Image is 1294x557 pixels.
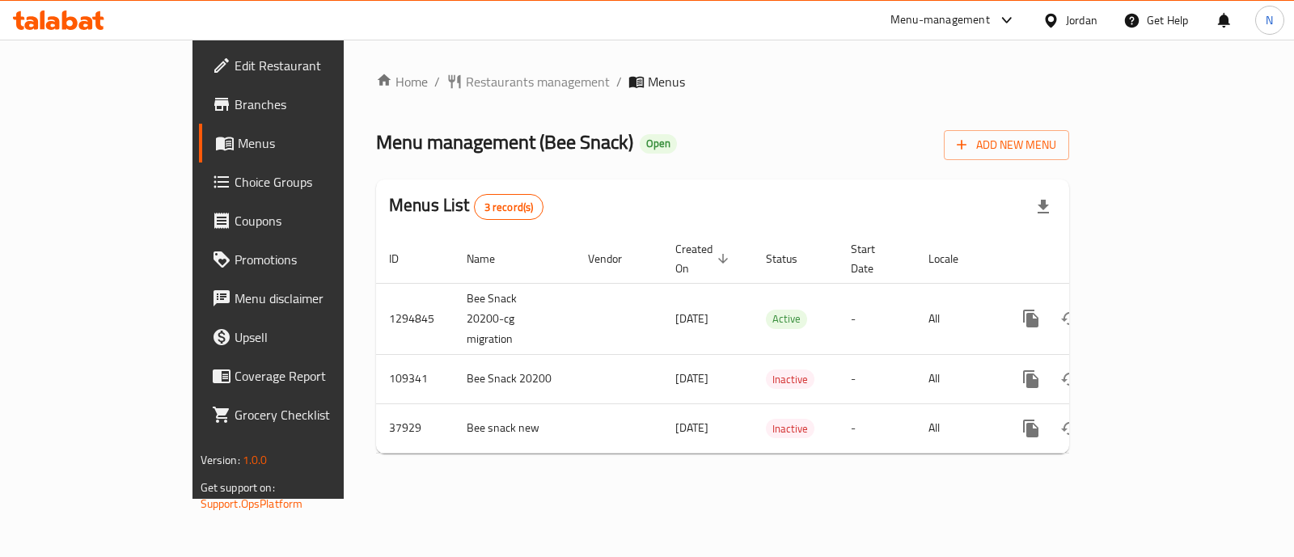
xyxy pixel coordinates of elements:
[376,234,1180,454] table: enhanced table
[201,493,303,514] a: Support.OpsPlatform
[851,239,896,278] span: Start Date
[235,250,395,269] span: Promotions
[376,283,454,354] td: 1294845
[640,137,677,150] span: Open
[916,403,999,453] td: All
[199,85,408,124] a: Branches
[916,283,999,354] td: All
[675,308,708,329] span: [DATE]
[199,201,408,240] a: Coupons
[1012,360,1051,399] button: more
[243,449,268,470] span: 1.0.0
[199,46,408,85] a: Edit Restaurant
[1266,11,1273,29] span: N
[766,310,807,329] div: Active
[376,72,1069,91] nav: breadcrumb
[454,403,575,453] td: Bee snack new
[389,249,420,268] span: ID
[675,239,734,278] span: Created On
[838,354,916,403] td: -
[376,354,454,403] td: 109341
[766,370,814,389] span: Inactive
[376,403,454,453] td: 37929
[235,366,395,386] span: Coverage Report
[238,133,395,153] span: Menus
[838,403,916,453] td: -
[201,477,275,498] span: Get support on:
[1051,360,1089,399] button: Change Status
[675,368,708,389] span: [DATE]
[235,211,395,230] span: Coupons
[999,234,1180,284] th: Actions
[201,449,240,470] span: Version:
[235,405,395,424] span: Grocery Checklist
[1024,188,1063,226] div: Export file
[957,135,1056,155] span: Add New Menu
[1066,11,1097,29] div: Jordan
[199,124,408,162] a: Menus
[838,283,916,354] td: -
[766,310,807,328] span: Active
[890,11,990,30] div: Menu-management
[235,327,395,347] span: Upsell
[376,124,633,160] span: Menu management ( Bee Snack )
[199,279,408,318] a: Menu disclaimer
[916,354,999,403] td: All
[389,193,543,220] h2: Menus List
[616,72,622,91] li: /
[1012,409,1051,448] button: more
[928,249,979,268] span: Locale
[1012,299,1051,338] button: more
[446,72,610,91] a: Restaurants management
[467,249,516,268] span: Name
[199,357,408,395] a: Coverage Report
[474,194,544,220] div: Total records count
[434,72,440,91] li: /
[766,419,814,438] div: Inactive
[199,162,408,201] a: Choice Groups
[944,130,1069,160] button: Add New Menu
[588,249,643,268] span: Vendor
[199,318,408,357] a: Upsell
[235,289,395,308] span: Menu disclaimer
[675,417,708,438] span: [DATE]
[199,395,408,434] a: Grocery Checklist
[199,240,408,279] a: Promotions
[1051,299,1089,338] button: Change Status
[648,72,685,91] span: Menus
[475,200,543,215] span: 3 record(s)
[466,72,610,91] span: Restaurants management
[1051,409,1089,448] button: Change Status
[454,283,575,354] td: Bee Snack 20200-cg migration
[454,354,575,403] td: Bee Snack 20200
[640,134,677,154] div: Open
[235,172,395,192] span: Choice Groups
[766,249,818,268] span: Status
[235,56,395,75] span: Edit Restaurant
[766,420,814,438] span: Inactive
[235,95,395,114] span: Branches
